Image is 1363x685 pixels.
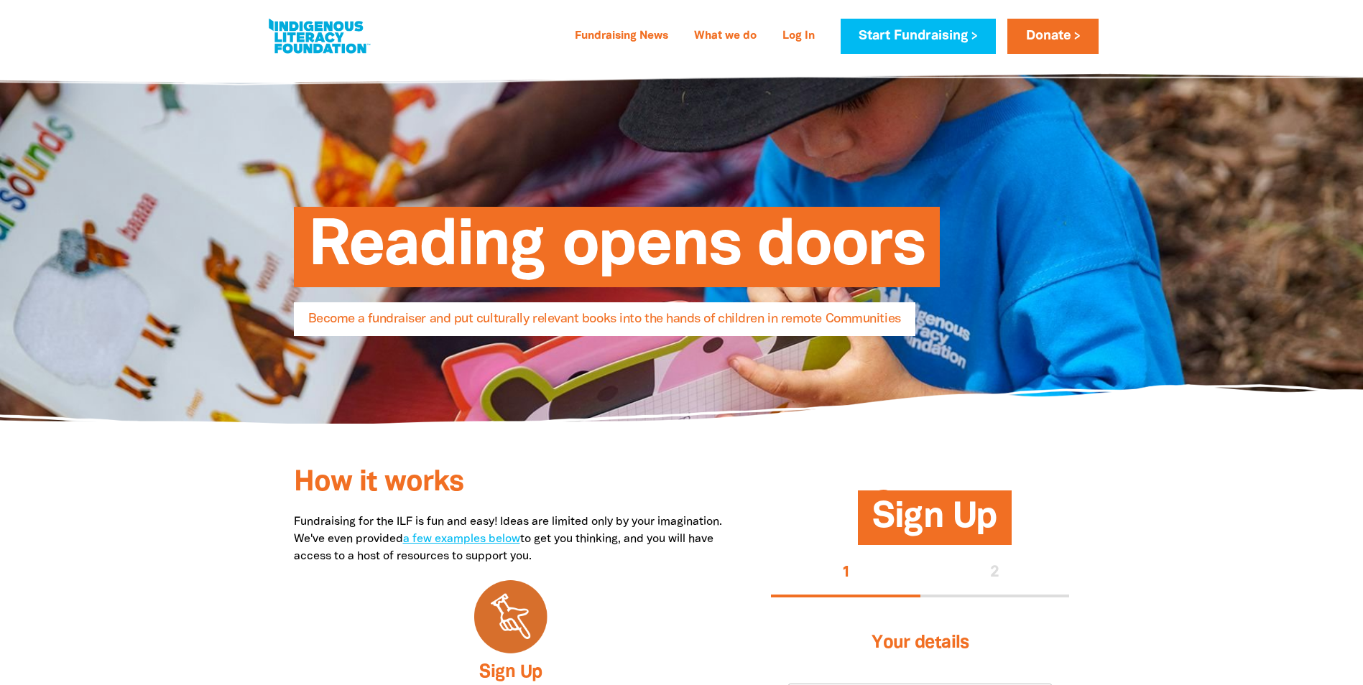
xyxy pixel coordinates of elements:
[872,501,997,545] span: Sign Up
[566,25,677,48] a: Fundraising News
[294,470,463,496] span: How it works
[294,513,729,565] p: Fundraising for the ILF is fun and easy! Ideas are limited only by your imagination. We've even p...
[841,19,996,54] a: Start Fundraising
[788,615,1052,672] h3: Your details
[771,551,920,597] button: Stage 1
[308,313,901,336] span: Become a fundraiser and put culturally relevant books into the hands of children in remote Commun...
[685,25,765,48] a: What we do
[403,534,520,544] a: a few examples below
[1007,19,1098,54] a: Donate
[308,218,925,287] span: Reading opens doors
[774,25,823,48] a: Log In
